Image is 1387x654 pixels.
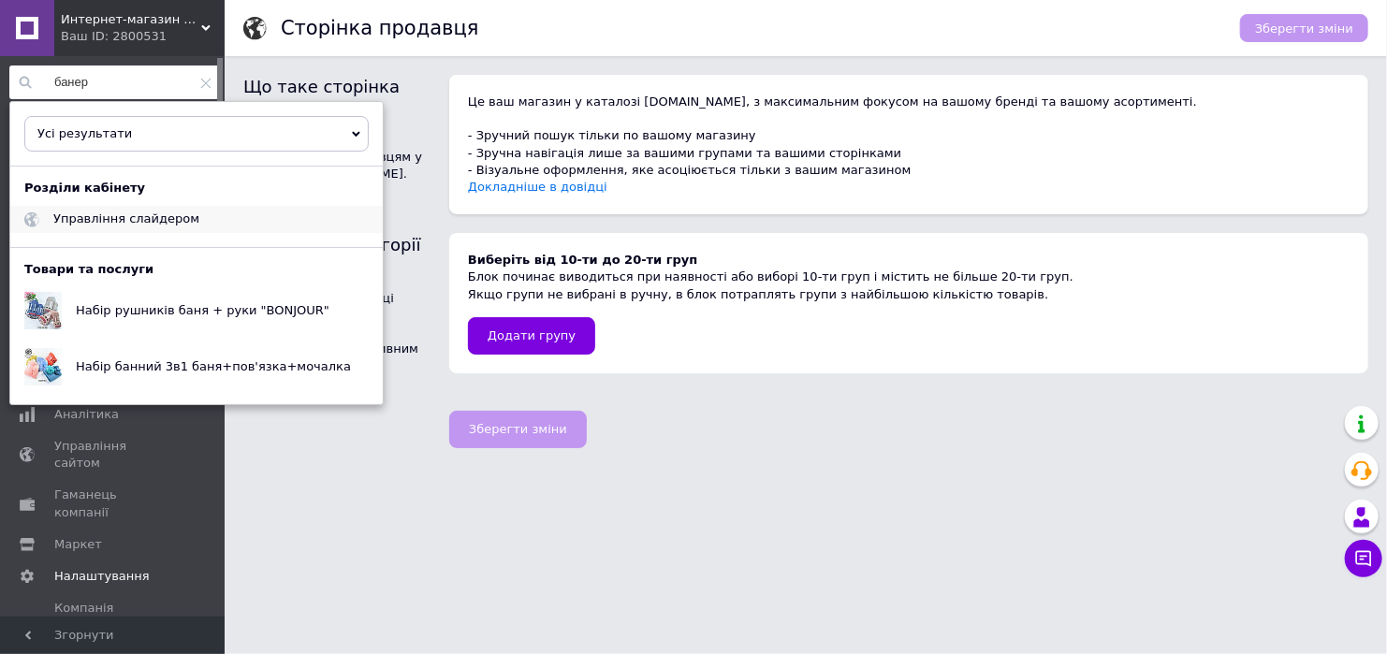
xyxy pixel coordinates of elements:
div: Це ваш магазин у каталозі [DOMAIN_NAME], з максимальним фокусом на вашому бренді та вашому асорти... [468,94,1350,196]
span: Гаманець компанії [54,487,173,520]
span: Виберіть від 10-ти до 20-ти груп [468,253,697,267]
div: Якщо групи не вибрані в ручну, в блок потраплять групи з найбільшою кількістю товарів. [468,286,1350,303]
button: Додати групу [468,317,595,355]
div: Товари та послуги [10,261,168,278]
span: Блок "ТОП категорiї продавця" [243,235,421,278]
span: Аналітика [54,406,119,423]
span: Набір банний 3в1 баня+пов'язка+мочалка [76,359,351,373]
span: Компанія [54,600,113,617]
span: Управління сайтом [54,438,173,472]
input: Пошук [9,65,221,99]
span: Интернет-магазин "КарІванчик" [61,11,201,28]
h2: Що таке сторінка продавця? [243,75,431,122]
div: Блок починає виводиться при наявності або виборі 10-ти груп і містить не більше 20-ти груп. [468,269,1350,285]
button: Чат з покупцем [1345,540,1382,577]
span: Набір рушників баня + руки "BONJOUR" [76,303,329,317]
span: Маркет [54,536,102,553]
div: Розділи кабінету [10,180,159,196]
h1: Сторінка продавця [281,17,478,39]
span: Усі результати [37,126,132,140]
a: Докладніше в довідці [468,180,607,194]
span: Управління слайдером [53,211,199,225]
div: Ваш ID: 2800531 [61,28,225,45]
span: Налаштування [54,568,150,585]
span: Додати групу [488,328,576,342]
